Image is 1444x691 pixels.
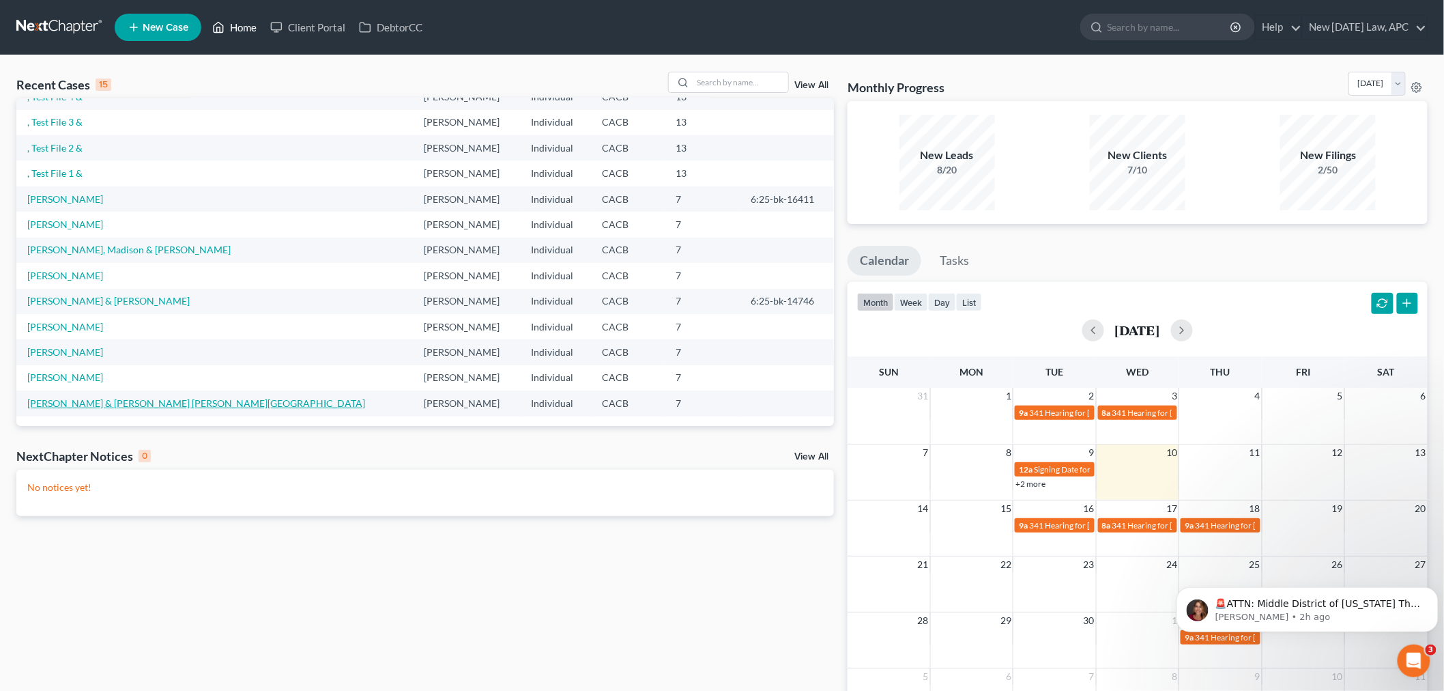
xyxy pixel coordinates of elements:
td: 7 [665,186,740,212]
span: 1 [1005,388,1013,404]
span: 341 Hearing for [PERSON_NAME] [1029,408,1151,418]
span: Signing Date for [PERSON_NAME] [1034,464,1156,475]
span: 9a [1019,520,1028,531]
span: Sun [879,366,899,378]
input: Search by name... [693,72,788,92]
a: , Test File 1 & [27,167,83,179]
td: [PERSON_NAME] [413,186,521,212]
span: 20 [1414,500,1428,517]
span: 3 [1426,645,1436,655]
td: 7 [665,263,740,288]
td: 7 [665,365,740,391]
a: , Test File 2 & [27,142,83,154]
td: 7 [665,314,740,339]
div: 15 [96,79,111,91]
td: 13 [665,110,740,135]
span: 18 [1248,500,1262,517]
span: 12 [1331,445,1344,461]
span: 7 [922,445,930,461]
span: 8 [1170,668,1179,685]
span: 8 [1005,445,1013,461]
a: Help [1256,15,1301,40]
span: New Case [143,23,188,33]
p: No notices yet! [27,481,823,494]
span: 16 [1082,500,1096,517]
span: 10 [1331,668,1344,685]
span: 24 [1165,556,1179,573]
td: 6:25-bk-14746 [740,289,834,314]
span: 5 [1336,388,1344,404]
span: 29 [999,612,1013,629]
span: 9a [1185,520,1194,531]
a: View All [794,452,828,462]
span: 22 [999,556,1013,573]
td: 7 [665,212,740,237]
span: 5 [922,668,930,685]
span: 21 [916,556,930,573]
span: 6 [1005,668,1013,685]
div: 2/50 [1280,163,1376,177]
td: [PERSON_NAME] [413,212,521,237]
a: , Test File 4 & [27,91,83,102]
button: day [928,293,956,311]
a: Home [205,15,263,40]
span: 15 [999,500,1013,517]
span: 14 [916,500,930,517]
td: Individual [520,365,591,391]
td: CACB [591,314,665,339]
span: 8a [1102,520,1111,531]
a: [PERSON_NAME] [27,218,103,230]
a: Client Portal [263,15,352,40]
td: [PERSON_NAME] [413,238,521,263]
span: 4 [1254,388,1262,404]
a: Tasks [927,246,981,276]
a: [PERSON_NAME] [27,270,103,281]
button: list [956,293,982,311]
td: CACB [591,238,665,263]
td: CACB [591,289,665,314]
span: 28 [916,612,930,629]
td: Individual [520,314,591,339]
input: Search by name... [1108,14,1232,40]
a: New [DATE] Law, APC [1303,15,1427,40]
td: 6:25-bk-16411 [740,186,834,212]
div: New Leads [899,147,995,163]
span: 13 [1414,445,1428,461]
span: Mon [960,366,984,378]
span: 17 [1165,500,1179,517]
span: 30 [1082,612,1096,629]
a: [PERSON_NAME] [27,193,103,205]
a: View All [794,81,828,90]
span: 2 [1088,388,1096,404]
div: 7/10 [1090,163,1185,177]
td: CACB [591,160,665,186]
td: [PERSON_NAME] [413,160,521,186]
span: 341 Hearing for [PERSON_NAME] [1112,408,1234,418]
td: Individual [520,263,591,288]
a: [PERSON_NAME] [27,346,103,358]
button: week [894,293,928,311]
a: [PERSON_NAME], Madison & [PERSON_NAME] [27,244,231,255]
div: 8/20 [899,163,995,177]
a: [PERSON_NAME] [27,321,103,333]
a: [PERSON_NAME] & [PERSON_NAME] [PERSON_NAME][GEOGRAPHIC_DATA] [27,397,365,409]
span: 31 [916,388,930,404]
td: CACB [591,135,665,160]
button: month [857,293,894,311]
td: Individual [520,212,591,237]
td: CACB [591,186,665,212]
td: [PERSON_NAME] [413,365,521,391]
span: 6 [1419,388,1428,404]
iframe: Intercom live chat [1398,645,1430,677]
iframe: Intercom notifications message [1171,559,1444,654]
td: [PERSON_NAME] [413,263,521,288]
td: 7 [665,289,740,314]
div: NextChapter Notices [16,448,151,464]
h3: Monthly Progress [848,79,944,96]
td: CACB [591,212,665,237]
td: CACB [591,391,665,416]
span: 25 [1248,556,1262,573]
